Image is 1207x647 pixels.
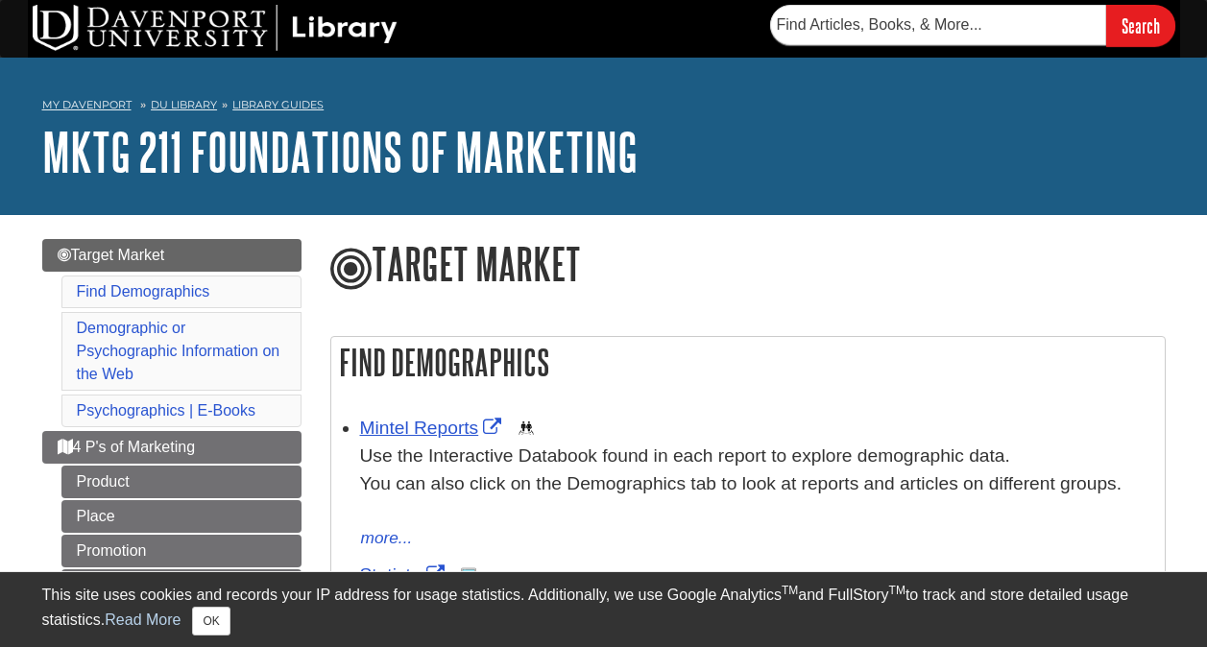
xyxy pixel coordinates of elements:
[360,525,414,552] button: more...
[42,239,302,272] a: Target Market
[782,584,798,597] sup: TM
[42,122,638,181] a: MKTG 211 Foundations of Marketing
[331,337,1165,388] h2: Find Demographics
[61,466,302,498] a: Product
[889,584,905,597] sup: TM
[42,97,132,113] a: My Davenport
[77,402,255,419] a: Psychographics | E-Books
[77,283,210,300] a: Find Demographics
[105,611,181,628] a: Read More
[61,500,302,533] a: Place
[42,431,302,464] a: 4 P's of Marketing
[360,564,449,585] a: Link opens in new window
[58,247,165,263] span: Target Market
[61,569,302,602] a: Price
[360,418,507,438] a: Link opens in new window
[770,5,1175,46] form: Searches DU Library's articles, books, and more
[77,320,280,382] a: Demographic or Psychographic Information on the Web
[330,239,1166,293] h1: Target Market
[42,92,1166,123] nav: breadcrumb
[192,607,229,635] button: Close
[232,98,324,111] a: Library Guides
[61,535,302,567] a: Promotion
[58,439,196,455] span: 4 P's of Marketing
[461,567,476,583] img: Statistics
[519,420,534,436] img: Demographics
[770,5,1106,45] input: Find Articles, Books, & More...
[33,5,398,51] img: DU Library
[151,98,217,111] a: DU Library
[42,584,1166,635] div: This site uses cookies and records your IP address for usage statistics. Additionally, we use Goo...
[1106,5,1175,46] input: Search
[360,443,1155,525] div: Use the Interactive Databook found in each report to explore demographic data. You can also click...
